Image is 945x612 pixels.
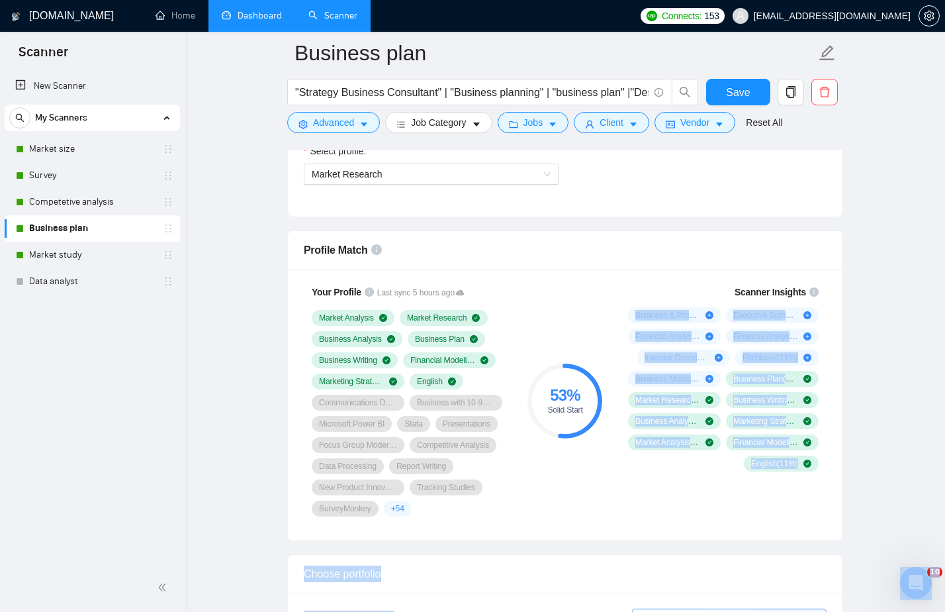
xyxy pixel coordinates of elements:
span: New Product Innovation [319,482,397,493]
span: Data Processing [319,461,377,472]
span: Business Plan ( 80 %) [733,374,798,384]
span: double-left [157,581,171,594]
span: check-circle [705,438,713,446]
li: My Scanners [5,105,180,295]
span: Financial Modeling ( 13 %) [733,437,798,448]
span: plus-circle [803,354,811,362]
button: userClientcaret-down [574,112,649,133]
span: check-circle [803,438,811,446]
span: holder [163,144,173,154]
span: check-circle [803,460,811,468]
a: Market study [29,242,155,268]
a: Reset All [746,115,782,130]
span: Client [600,115,623,130]
span: Market Analysis ( 16 %) [635,437,700,448]
span: Financial Analysis & Modeling ( 11 %) [733,331,798,342]
span: search [672,86,697,98]
span: delete [812,86,837,98]
span: caret-down [629,119,638,129]
span: setting [298,119,308,129]
img: logo [11,6,21,27]
a: Data analyst [29,268,155,295]
button: delete [811,79,838,105]
span: Marketing Strategy ( 29 %) [733,416,798,427]
img: upwork-logo.png [647,11,657,21]
span: Business & Proposal Writing ( 42 %) [635,310,700,321]
button: copy [778,79,804,105]
span: caret-down [472,119,481,129]
span: info-circle [809,287,819,297]
span: Select profile: [310,144,366,158]
span: Your Profile [312,287,361,297]
a: Business plan [29,215,155,242]
span: Pitchbook ( 11 %) [742,352,798,363]
span: caret-down [548,119,557,129]
span: check-circle [470,335,478,343]
a: Survey [29,162,155,189]
span: Market Research ( 38 %) [635,395,700,405]
span: Business Writing ( 36 %) [733,395,798,405]
span: Market Research [407,313,467,323]
span: caret-down [359,119,369,129]
span: plus-circle [705,375,713,383]
span: Financial Analysis ( 13 %) [635,331,700,342]
span: Tracking Studies [417,482,475,493]
span: Connects: [662,9,701,23]
span: check-circle [803,396,811,404]
span: Save [726,84,750,101]
span: Marketing Strategy [319,376,384,387]
span: Business Analysis ( 33 %) [635,416,700,427]
span: English [417,376,443,387]
span: folder [509,119,518,129]
span: holder [163,250,173,260]
span: info-circle [365,287,374,297]
span: Competitive Analysis [417,440,489,450]
span: check-circle [448,378,456,385]
span: SurveyMonkey [319,503,371,514]
button: setting [919,5,940,26]
span: caret-down [715,119,724,129]
span: Microsoft Power BI [319,419,384,429]
span: search [10,113,30,123]
button: idcardVendorcaret-down [654,112,735,133]
span: copy [778,86,803,98]
span: plus-circle [705,311,713,319]
button: search [672,79,698,105]
a: dashboardDashboard [222,10,282,21]
span: check-circle [803,375,811,383]
span: idcard [666,119,675,129]
span: check-circle [480,356,488,364]
a: homeHome [156,10,195,21]
span: Stata [404,419,423,429]
a: New Scanner [15,73,169,99]
span: Market Research [312,169,382,179]
a: setting [919,11,940,21]
span: check-circle [705,417,713,425]
span: Executive Summary ( 16 %) [733,310,798,321]
span: + 54 [391,503,404,514]
span: Focus Group Moderation [319,440,397,450]
button: search [9,107,30,128]
div: Choose portfolio [304,555,827,593]
span: plus-circle [803,311,811,319]
span: plus-circle [715,354,723,362]
button: Save [706,79,770,105]
span: 153 [704,9,719,23]
span: setting [919,11,939,21]
span: Last sync 5 hours ago [377,287,464,299]
span: My Scanners [35,105,87,131]
button: barsJob Categorycaret-down [385,112,492,133]
span: Financial Modeling [410,355,475,366]
span: English ( 11 %) [751,458,797,469]
span: Business Modeling ( 9 %) [635,374,700,384]
span: Investor Overview ( 11 %) [645,352,709,363]
span: 10 [927,567,942,578]
span: holder [163,223,173,234]
span: check-circle [472,314,480,322]
span: Business Plan [415,334,465,344]
iframe: Intercom live chat [900,567,932,599]
span: plus-circle [803,332,811,340]
span: check-circle [705,396,713,404]
span: Scanner Insights [735,287,806,297]
span: holder [163,197,173,207]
